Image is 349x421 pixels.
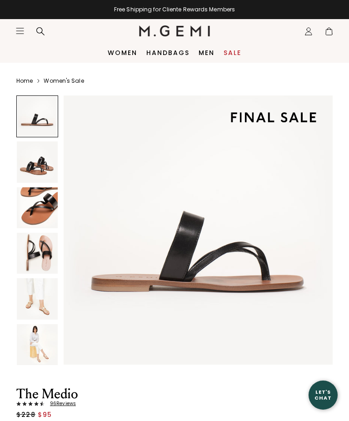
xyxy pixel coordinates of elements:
[15,26,25,35] button: Open site menu
[16,401,206,406] a: 96Reviews
[16,387,206,401] h1: The Medio
[17,187,58,228] img: The Medio
[139,25,210,36] img: M.Gemi
[16,77,33,85] a: Home
[224,49,241,56] a: Sale
[16,410,35,419] span: $228
[17,233,58,274] img: The Medio
[17,141,58,182] img: The Medio
[45,401,76,406] span: 96 Review s
[38,410,52,419] span: $95
[17,324,58,365] img: The Medio
[309,389,338,401] div: Let's Chat
[44,77,84,85] a: Women's Sale
[108,49,137,56] a: Women
[199,49,214,56] a: Men
[146,49,189,56] a: Handbags
[219,101,327,134] img: final sale tag
[64,95,333,365] img: The Medio
[17,278,58,319] img: The Medio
